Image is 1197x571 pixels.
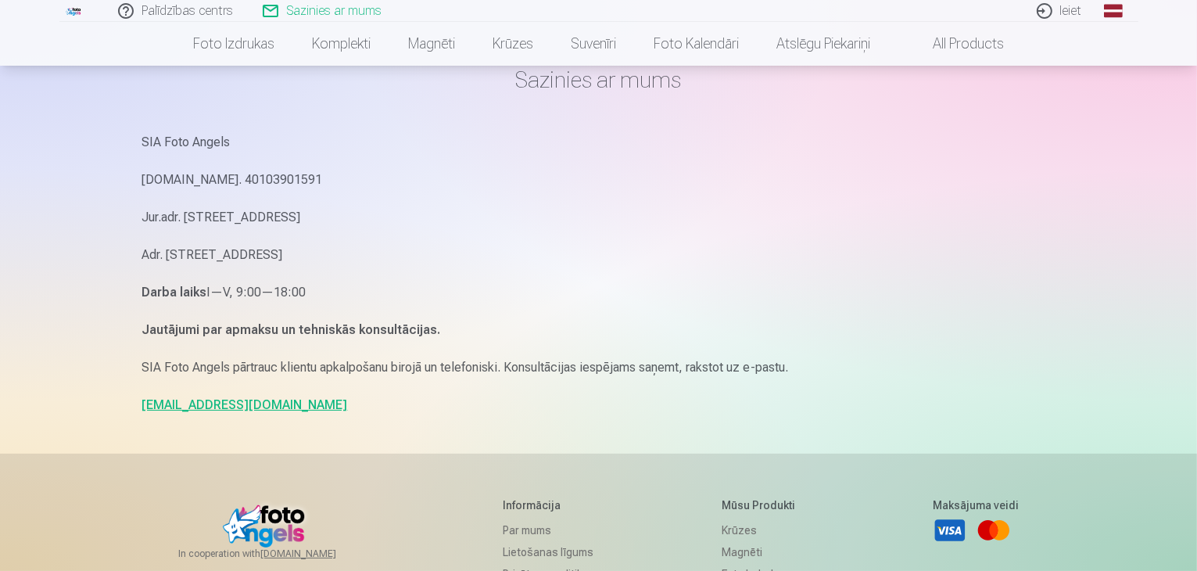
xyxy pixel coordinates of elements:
a: Magnēti [389,22,474,66]
a: Foto kalendāri [635,22,758,66]
h1: Sazinies ar mums [142,66,1055,94]
h5: Maksājuma veidi [933,497,1019,513]
a: Krūzes [474,22,552,66]
p: [DOMAIN_NAME]. 40103901591 [142,169,1055,191]
a: All products [889,22,1023,66]
a: Mastercard [977,513,1011,548]
a: Komplekti [293,22,389,66]
p: I—V, 9:00—18:00 [142,282,1055,303]
a: Par mums [503,519,593,541]
a: Atslēgu piekariņi [758,22,889,66]
a: Lietošanas līgums [503,541,593,563]
span: In cooperation with [178,548,374,560]
a: Foto izdrukas [174,22,293,66]
img: /fa1 [66,6,83,16]
h5: Informācija [503,497,593,513]
p: Adr. [STREET_ADDRESS] [142,244,1055,266]
a: Magnēti [722,541,804,563]
strong: Darba laiks [142,285,207,300]
a: [EMAIL_ADDRESS][DOMAIN_NAME] [142,397,348,412]
strong: Jautājumi par apmaksu un tehniskās konsultācijas. [142,322,441,337]
p: SIA Foto Angels pārtrauc klientu apkalpošanu birojā un telefoniski. Konsultācijas iespējams saņem... [142,357,1055,379]
p: SIA Foto Angels [142,131,1055,153]
a: Suvenīri [552,22,635,66]
p: Jur.adr. [STREET_ADDRESS] [142,206,1055,228]
a: [DOMAIN_NAME] [260,548,374,560]
a: Krūzes [722,519,804,541]
a: Visa [933,513,967,548]
h5: Mūsu produkti [722,497,804,513]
